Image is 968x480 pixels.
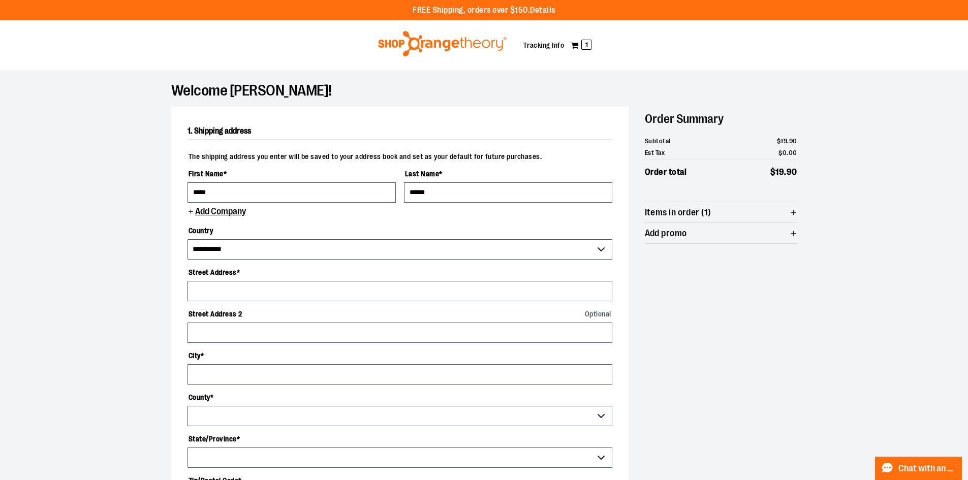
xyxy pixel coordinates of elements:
span: 00 [789,149,797,156]
span: 90 [789,137,797,145]
button: Add Company [188,207,246,218]
img: Shop Orangetheory [377,31,508,56]
span: 19 [775,167,784,177]
span: Chat with an Expert [898,464,956,473]
span: . [787,137,789,145]
button: Add promo [645,223,797,243]
span: Order total [645,166,687,179]
a: Details [530,6,555,15]
span: . [787,149,789,156]
span: . [784,167,787,177]
a: Tracking Info [523,41,565,49]
label: Street Address * [188,264,612,281]
label: Street Address 2 [188,305,612,323]
span: Add Company [194,207,246,216]
label: Country [188,222,612,239]
label: State/Province * [188,430,612,447]
span: 1 [581,40,591,50]
button: Items in order (1) [645,202,797,222]
h2: Order Summary [645,107,797,131]
span: $ [770,167,776,177]
span: Items in order (1) [645,208,711,217]
label: City * [188,347,612,364]
span: 19 [780,137,787,145]
label: County * [188,389,612,406]
span: Add promo [645,229,687,238]
span: Optional [585,310,611,317]
button: Chat with an Expert [875,457,962,480]
h2: 1. Shipping address [188,123,612,140]
span: 0 [783,149,787,156]
span: $ [778,149,783,156]
span: Est Tax [645,148,665,158]
span: 90 [787,167,797,177]
p: The shipping address you enter will be saved to your address book and set as your default for fut... [188,148,612,161]
label: First Name * [188,165,396,182]
label: Last Name * [404,165,612,182]
span: $ [777,137,781,145]
p: FREE Shipping, orders over $150. [413,5,555,16]
span: Subtotal [645,136,671,146]
h1: Welcome [PERSON_NAME]! [171,86,797,94]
